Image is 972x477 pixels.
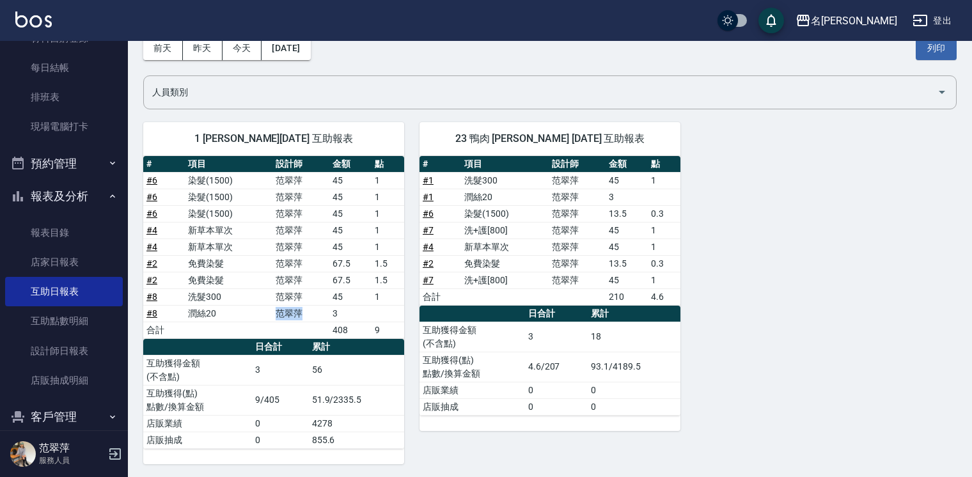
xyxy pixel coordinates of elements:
th: 金額 [606,156,647,173]
td: 1.5 [372,272,404,288]
td: 45 [329,189,371,205]
table: a dense table [143,156,404,339]
td: 408 [329,322,371,338]
th: 點 [372,156,404,173]
td: 合計 [419,288,461,305]
td: 0 [252,432,309,448]
td: 1 [372,288,404,305]
span: 1 [PERSON_NAME][DATE] 互助報表 [159,132,389,145]
td: 范翠萍 [549,205,606,222]
a: #2 [146,258,157,269]
td: 范翠萍 [272,205,329,222]
a: #4 [146,242,157,252]
a: #7 [423,225,434,235]
th: 累計 [588,306,680,322]
td: 范翠萍 [549,255,606,272]
a: 現場電腦打卡 [5,112,123,141]
td: 互助獲得金額 (不含點) [143,355,252,385]
td: 范翠萍 [272,172,329,189]
td: 潤絲20 [185,305,272,322]
td: 45 [606,172,647,189]
a: 互助點數明細 [5,306,123,336]
p: 服務人員 [39,455,104,466]
td: 范翠萍 [549,238,606,255]
td: 互助獲得(點) 點數/換算金額 [143,385,252,415]
td: 免費染髮 [185,272,272,288]
td: 店販抽成 [143,432,252,448]
td: 范翠萍 [549,172,606,189]
a: 店家日報表 [5,247,123,277]
td: 13.5 [606,205,647,222]
td: 范翠萍 [549,222,606,238]
a: #1 [423,175,434,185]
td: 洗髮300 [461,172,549,189]
table: a dense table [419,156,680,306]
button: [DATE] [262,36,310,60]
td: 范翠萍 [272,238,329,255]
th: 項目 [185,156,272,173]
td: 1 [648,238,680,255]
button: 列印 [916,36,957,60]
td: 4278 [309,415,404,432]
a: #6 [146,175,157,185]
a: 互助日報表 [5,277,123,306]
td: 染髮(1500) [461,205,549,222]
td: 45 [329,288,371,305]
a: #7 [423,275,434,285]
td: 0 [525,382,588,398]
td: 洗髮300 [185,288,272,305]
td: 范翠萍 [272,222,329,238]
button: Open [932,82,952,102]
td: 新草本單次 [461,238,549,255]
a: #6 [423,208,434,219]
button: 客戶管理 [5,400,123,434]
button: 登出 [907,9,957,33]
td: 67.5 [329,272,371,288]
div: 名[PERSON_NAME] [811,13,897,29]
th: 點 [648,156,680,173]
td: 0 [252,415,309,432]
a: #8 [146,308,157,318]
input: 人員名稱 [149,81,932,104]
td: 互助獲得(點) 點數/換算金額 [419,352,525,382]
td: 染髮(1500) [185,172,272,189]
td: 0.3 [648,205,680,222]
td: 染髮(1500) [185,189,272,205]
th: # [143,156,185,173]
button: 報表及分析 [5,180,123,213]
td: 范翠萍 [549,272,606,288]
td: 3 [252,355,309,385]
td: 855.6 [309,432,404,448]
td: 9/405 [252,385,309,415]
td: 1 [372,222,404,238]
td: 新草本單次 [185,238,272,255]
td: 合計 [143,322,185,338]
td: 1 [372,172,404,189]
td: 45 [329,238,371,255]
th: 日合計 [252,339,309,356]
button: 昨天 [183,36,223,60]
a: #4 [423,242,434,252]
a: #2 [146,275,157,285]
th: 金額 [329,156,371,173]
th: 日合計 [525,306,588,322]
td: 范翠萍 [272,288,329,305]
td: 56 [309,355,404,385]
td: 范翠萍 [272,189,329,205]
td: 潤絲20 [461,189,549,205]
td: 店販業績 [419,382,525,398]
a: 排班表 [5,82,123,112]
td: 0 [588,382,680,398]
th: 設計師 [272,156,329,173]
td: 店販抽成 [419,398,525,415]
button: 前天 [143,36,183,60]
table: a dense table [419,306,680,416]
td: 0 [588,398,680,415]
td: 3 [329,305,371,322]
td: 1 [372,238,404,255]
td: 4.6 [648,288,680,305]
button: 今天 [223,36,262,60]
a: 每日結帳 [5,53,123,82]
td: 洗+護[800] [461,272,549,288]
a: #2 [423,258,434,269]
